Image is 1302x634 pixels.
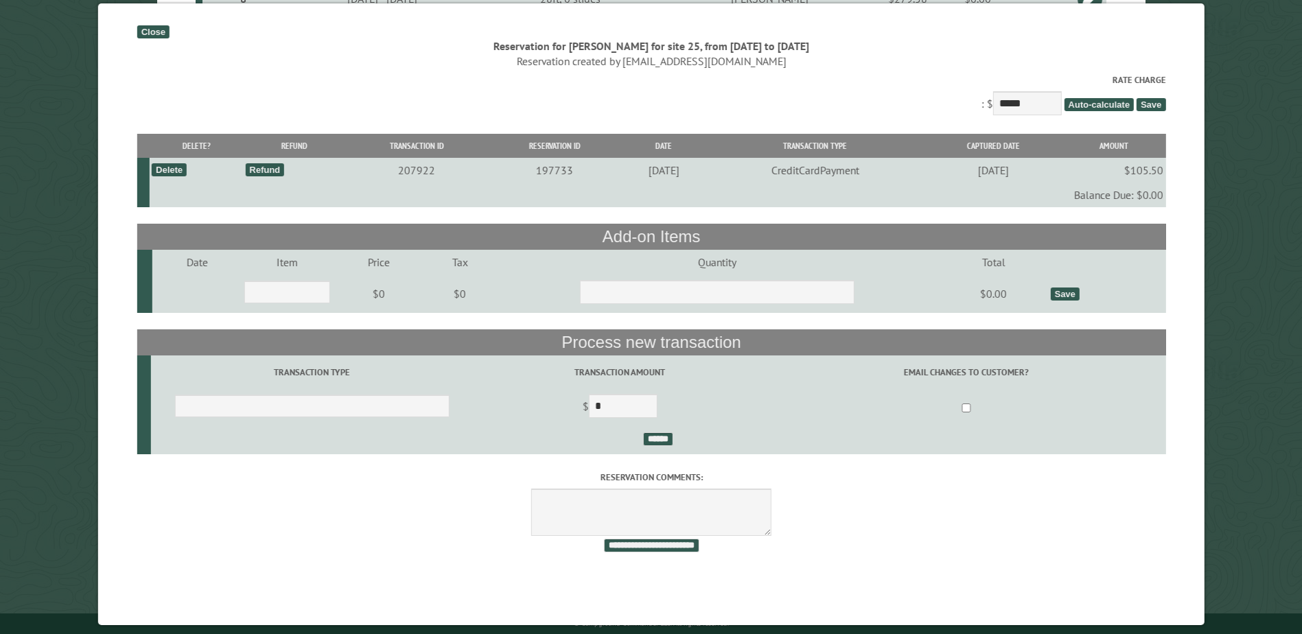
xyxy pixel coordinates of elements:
div: Save [1050,287,1079,301]
th: Add-on Items [137,224,1165,250]
td: 197733 [487,158,621,183]
small: © Campground Commander LLC. All rights reserved. [574,619,729,628]
th: Transaction Type [705,134,924,158]
td: [DATE] [621,158,705,183]
span: Auto-calculate [1064,98,1134,111]
th: Reservation ID [487,134,621,158]
td: $0.00 [939,274,1048,313]
th: Refund [243,134,346,158]
td: Total [939,250,1048,274]
td: 207922 [346,158,487,183]
div: Delete [152,163,187,176]
label: Transaction Type [152,366,471,379]
td: $ [473,388,766,427]
label: Reservation comments: [137,471,1165,484]
div: Reservation for [PERSON_NAME] for site 25, from [DATE] to [DATE] [137,38,1165,54]
div: Refund [245,163,284,176]
td: $0 [424,274,495,313]
div: : $ [137,73,1165,118]
div: Reservation created by [EMAIL_ADDRESS][DOMAIN_NAME] [137,54,1165,69]
th: Amount [1062,134,1165,158]
span: Save [1136,98,1165,111]
th: Date [621,134,705,158]
td: Tax [424,250,495,274]
td: $105.50 [1062,158,1165,183]
td: $0 [332,274,425,313]
th: Process new transaction [137,329,1165,355]
td: CreditCardPayment [705,158,924,183]
td: Price [332,250,425,274]
td: Balance Due: $0.00 [149,183,1165,207]
td: Item [242,250,332,274]
th: Captured Date [924,134,1062,158]
th: Transaction ID [346,134,487,158]
td: Quantity [495,250,939,274]
label: Transaction Amount [475,366,764,379]
label: Email changes to customer? [769,366,1163,379]
label: Rate Charge [137,73,1165,86]
td: [DATE] [924,158,1062,183]
div: Close [137,25,169,38]
td: Date [152,250,242,274]
th: Delete? [149,134,242,158]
